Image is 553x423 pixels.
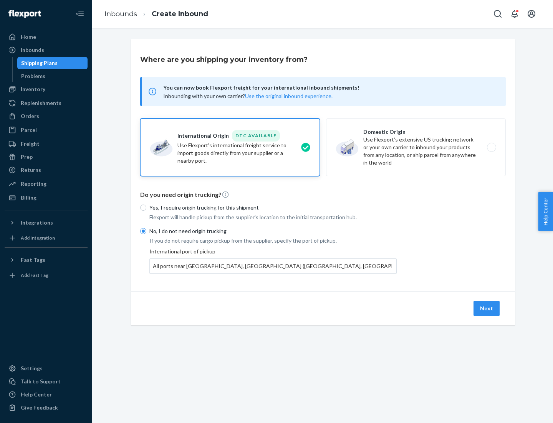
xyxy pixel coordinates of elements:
[21,391,52,398] div: Help Center
[5,124,88,136] a: Parcel
[5,401,88,414] button: Give Feedback
[474,301,500,316] button: Next
[21,180,46,188] div: Reporting
[21,72,45,80] div: Problems
[21,404,58,411] div: Give Feedback
[507,6,522,22] button: Open notifications
[5,232,88,244] a: Add Integration
[21,46,44,54] div: Inbounds
[149,204,397,211] p: Yes, I require origin trucking for this shipment
[72,6,88,22] button: Close Navigation
[21,365,43,372] div: Settings
[140,205,146,211] input: Yes, I require origin trucking for this shipment
[5,110,88,122] a: Orders
[21,112,39,120] div: Orders
[524,6,539,22] button: Open account menu
[5,138,88,150] a: Freight
[5,151,88,163] a: Prep
[17,70,88,82] a: Problems
[21,378,61,385] div: Talk to Support
[104,10,137,18] a: Inbounds
[8,10,41,18] img: Flexport logo
[140,55,308,65] h3: Where are you shipping your inventory from?
[5,269,88,281] a: Add Fast Tag
[149,227,397,235] p: No, I do not need origin trucking
[21,256,45,264] div: Fast Tags
[21,166,41,174] div: Returns
[5,83,88,95] a: Inventory
[21,219,53,226] div: Integrations
[140,228,146,234] input: No, I do not need origin trucking
[152,10,208,18] a: Create Inbound
[21,33,36,41] div: Home
[5,216,88,229] button: Integrations
[5,44,88,56] a: Inbounds
[5,164,88,176] a: Returns
[149,237,397,245] p: If you do not require cargo pickup from the supplier, specify the port of pickup.
[149,213,397,221] p: Flexport will handle pickup from the supplier's location to the initial transportation hub.
[5,254,88,266] button: Fast Tags
[149,248,397,274] div: International port of pickup
[21,153,33,161] div: Prep
[5,362,88,375] a: Settings
[5,388,88,401] a: Help Center
[5,375,88,388] a: Talk to Support
[5,31,88,43] a: Home
[490,6,505,22] button: Open Search Box
[245,92,333,100] button: Use the original inbound experience.
[21,235,55,241] div: Add Integration
[21,99,61,107] div: Replenishments
[21,140,40,148] div: Freight
[163,83,497,92] span: You can now book Flexport freight for your international inbound shipments!
[21,194,36,202] div: Billing
[140,190,506,199] p: Do you need origin trucking?
[5,97,88,109] a: Replenishments
[21,85,45,93] div: Inventory
[163,93,333,99] span: Inbounding with your own carrier?
[538,192,553,231] button: Help Center
[21,272,48,278] div: Add Fast Tag
[21,126,37,134] div: Parcel
[21,59,58,67] div: Shipping Plans
[5,178,88,190] a: Reporting
[17,57,88,69] a: Shipping Plans
[5,192,88,204] a: Billing
[98,3,214,25] ol: breadcrumbs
